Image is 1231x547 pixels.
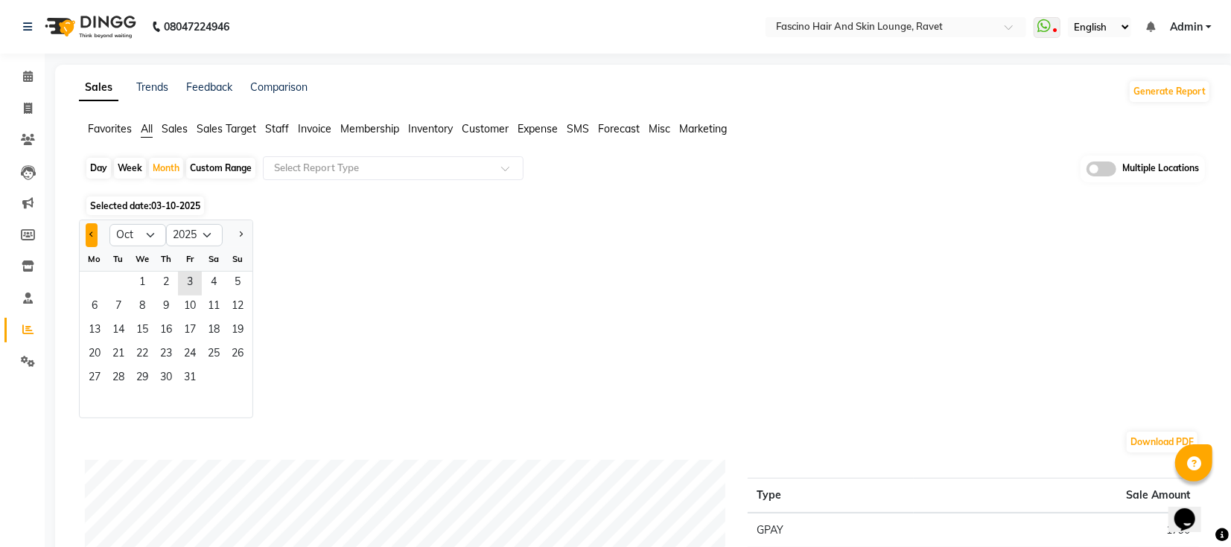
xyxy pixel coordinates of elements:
[83,367,106,391] span: 27
[178,295,202,319] div: Friday, October 10, 2025
[178,272,202,295] span: 3
[106,295,130,319] span: 7
[154,319,178,343] span: 16
[83,319,106,343] div: Monday, October 13, 2025
[154,343,178,367] div: Thursday, October 23, 2025
[130,367,154,391] span: 29
[166,224,223,246] select: Select year
[164,6,229,48] b: 08047224946
[130,319,154,343] div: Wednesday, October 15, 2025
[598,122,640,135] span: Forecast
[408,122,453,135] span: Inventory
[202,247,226,271] div: Sa
[178,247,202,271] div: Fr
[154,295,178,319] div: Thursday, October 9, 2025
[178,319,202,343] span: 17
[130,343,154,367] div: Wednesday, October 22, 2025
[154,319,178,343] div: Thursday, October 16, 2025
[106,295,130,319] div: Tuesday, October 7, 2025
[106,319,130,343] div: Tuesday, October 14, 2025
[226,295,249,319] div: Sunday, October 12, 2025
[186,80,232,94] a: Feedback
[679,122,727,135] span: Marketing
[202,343,226,367] span: 25
[250,80,308,94] a: Comparison
[226,272,249,295] div: Sunday, October 5, 2025
[86,158,111,179] div: Day
[106,247,130,271] div: Tu
[202,319,226,343] div: Saturday, October 18, 2025
[154,295,178,319] span: 9
[83,343,106,367] span: 20
[149,158,183,179] div: Month
[130,272,154,295] div: Wednesday, October 1, 2025
[226,343,249,367] div: Sunday, October 26, 2025
[178,295,202,319] span: 10
[38,6,140,48] img: logo
[340,122,399,135] span: Membership
[141,122,153,135] span: All
[1170,19,1203,35] span: Admin
[567,122,589,135] span: SMS
[106,343,130,367] span: 21
[178,343,202,367] div: Friday, October 24, 2025
[462,122,509,135] span: Customer
[202,272,226,295] div: Saturday, October 4, 2025
[202,319,226,343] span: 18
[83,319,106,343] span: 13
[154,343,178,367] span: 23
[202,295,226,319] div: Saturday, October 11, 2025
[178,272,202,295] div: Friday, October 3, 2025
[186,158,255,179] div: Custom Range
[178,343,202,367] span: 24
[518,122,558,135] span: Expense
[202,295,226,319] span: 11
[178,367,202,391] div: Friday, October 31, 2025
[106,319,130,343] span: 14
[88,122,132,135] span: Favorites
[106,367,130,391] div: Tuesday, October 28, 2025
[83,247,106,271] div: Mo
[1127,432,1197,452] button: Download PDF
[86,196,204,215] span: Selected date:
[130,295,154,319] div: Wednesday, October 8, 2025
[226,295,249,319] span: 12
[130,343,154,367] span: 22
[226,319,249,343] div: Sunday, October 19, 2025
[178,319,202,343] div: Friday, October 17, 2025
[649,122,670,135] span: Misc
[154,367,178,391] span: 30
[265,122,289,135] span: Staff
[79,74,118,101] a: Sales
[226,272,249,295] span: 5
[130,295,154,319] span: 8
[1122,161,1199,176] span: Multiple Locations
[162,122,188,135] span: Sales
[202,343,226,367] div: Saturday, October 25, 2025
[235,223,246,247] button: Next month
[1130,81,1209,102] button: Generate Report
[197,122,256,135] span: Sales Target
[130,272,154,295] span: 1
[298,122,331,135] span: Invoice
[83,295,106,319] span: 6
[226,319,249,343] span: 19
[914,478,1199,513] th: Sale Amount
[83,295,106,319] div: Monday, October 6, 2025
[154,272,178,295] span: 2
[154,367,178,391] div: Thursday, October 30, 2025
[83,343,106,367] div: Monday, October 20, 2025
[226,343,249,367] span: 26
[178,367,202,391] span: 31
[83,367,106,391] div: Monday, October 27, 2025
[154,272,178,295] div: Thursday, October 2, 2025
[202,272,226,295] span: 4
[748,478,914,513] th: Type
[154,247,178,271] div: Th
[106,343,130,367] div: Tuesday, October 21, 2025
[114,158,146,179] div: Week
[1168,487,1216,532] iframe: chat widget
[130,247,154,271] div: We
[86,223,98,247] button: Previous month
[130,319,154,343] span: 15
